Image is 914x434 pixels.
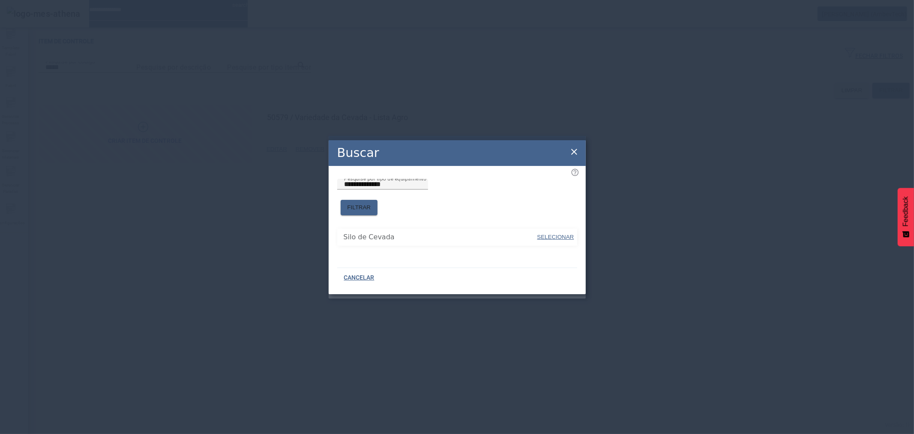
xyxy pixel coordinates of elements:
[344,274,375,282] span: CANCELAR
[902,196,910,226] span: Feedback
[898,188,914,246] button: Feedback - Mostrar pesquisa
[536,229,575,245] button: SELECIONAR
[337,144,379,162] h2: Buscar
[344,175,426,181] mat-label: Pesquise por tipo de equipamento
[341,200,378,215] button: FILTRAR
[337,270,381,286] button: CANCELAR
[348,203,371,212] span: FILTRAR
[537,234,574,240] span: SELECIONAR
[344,232,536,242] span: Silo de Cevada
